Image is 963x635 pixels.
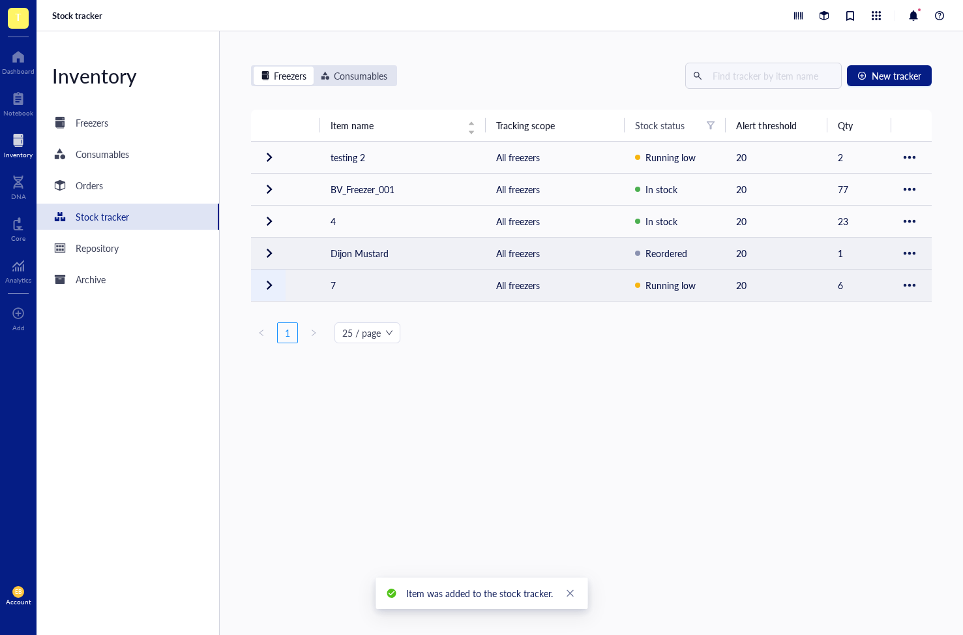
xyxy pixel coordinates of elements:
[827,141,891,173] td: 2
[76,272,106,287] div: Archive
[2,67,35,75] div: Dashboard
[486,141,625,173] td: All freezers
[37,266,219,292] a: Archive
[3,88,33,117] a: Notebook
[827,110,891,141] th: Qty
[15,8,22,25] span: T
[342,323,393,343] span: 25 / page
[565,589,574,598] span: close
[76,178,103,193] div: Orders
[4,151,33,159] div: Inventory
[2,46,35,75] a: Dashboard
[274,69,306,83] div: Freezers
[707,66,834,85] input: Find tracker by item name
[406,586,552,600] div: Item was added to the stock tracker.
[11,172,26,200] a: DNA
[251,65,397,86] div: segmented control
[726,141,827,173] td: 20
[827,173,891,205] td: 77
[320,141,485,173] td: testing 2
[486,110,625,141] th: Tracking scope
[258,329,265,337] span: left
[635,182,716,196] div: In stock
[635,214,716,228] div: In stock
[320,269,485,301] td: 7
[310,329,318,337] span: right
[251,322,272,343] li: Previous Page
[314,67,394,85] div: Consumables
[278,323,297,343] a: 1
[827,237,891,269] td: 1
[5,255,31,284] a: Analytics
[635,278,716,292] div: Running low
[726,269,827,301] td: 20
[3,109,33,117] div: Notebook
[320,173,485,205] td: BV_Freezer_001
[872,70,921,81] span: New tracker
[37,110,219,136] a: Freezers
[15,589,22,595] span: EB
[486,237,625,269] td: All freezers
[334,69,387,83] div: Consumables
[726,237,827,269] td: 20
[37,235,219,261] a: Repository
[563,586,577,600] a: Close
[76,147,129,161] div: Consumables
[320,110,485,141] th: Item name
[37,141,219,167] a: Consumables
[11,234,25,242] div: Core
[4,130,33,159] a: Inventory
[320,237,485,269] td: Dijon Mustard
[726,173,827,205] td: 20
[76,116,108,130] div: Freezers
[37,204,219,230] a: Stock tracker
[726,205,827,237] td: 20
[37,172,219,198] a: Orders
[320,205,485,237] td: 4
[76,241,119,255] div: Repository
[254,67,314,85] div: Freezers
[635,118,685,132] div: Stock status
[486,205,625,237] td: All freezers
[6,598,31,606] div: Account
[37,63,219,89] div: Inventory
[251,322,272,343] button: left
[486,269,625,301] td: All freezers
[827,205,891,237] td: 23
[847,65,932,86] button: New tracker
[11,193,26,200] div: DNA
[12,324,25,332] div: Add
[726,110,827,141] th: Alert threshold
[11,213,25,242] a: Core
[635,150,716,164] div: Running low
[635,246,716,260] div: Reordered
[52,10,105,22] a: Stock tracker
[331,118,459,132] span: Item name
[76,209,129,224] div: Stock tracker
[334,322,400,343] div: Page Size
[486,173,625,205] td: All freezers
[277,322,298,343] li: 1
[303,322,324,343] button: right
[5,276,31,284] div: Analytics
[827,269,891,301] td: 6
[303,322,324,343] li: Next Page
